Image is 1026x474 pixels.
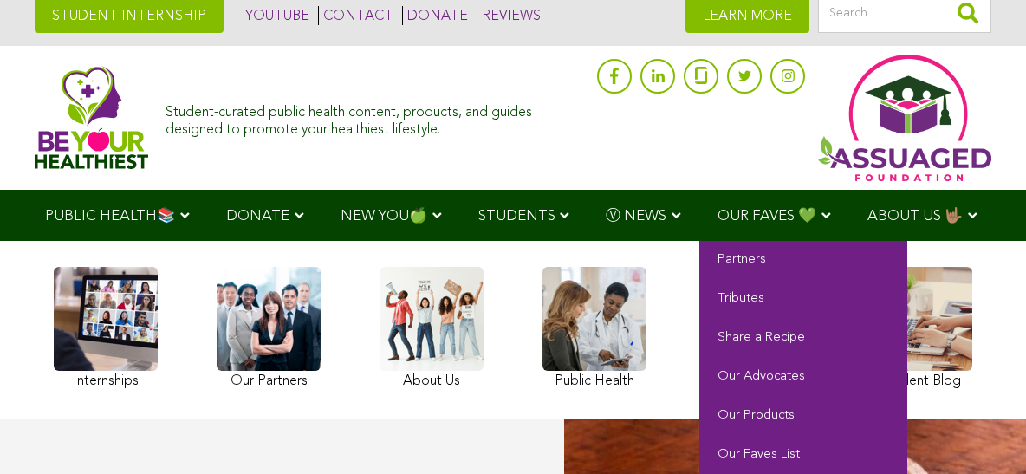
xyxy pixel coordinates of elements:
[477,6,541,25] a: REVIEWS
[818,55,991,181] img: Assuaged App
[695,67,707,84] img: glassdoor
[699,280,907,319] a: Tributes
[241,6,309,25] a: YOUTUBE
[699,358,907,397] a: Our Advocates
[699,397,907,436] a: Our Products
[606,209,666,224] span: Ⓥ NEWS
[226,209,289,224] span: DONATE
[718,209,816,224] span: OUR FAVES 💚
[867,209,963,224] span: ABOUT US 🤟🏽
[478,209,555,224] span: STUDENTS
[35,66,148,170] img: Assuaged
[699,319,907,358] a: Share a Recipe
[318,6,393,25] a: CONTACT
[19,190,1007,241] div: Navigation Menu
[45,209,175,224] span: PUBLIC HEALTH📚
[699,241,907,280] a: Partners
[939,391,1026,474] iframe: Chat Widget
[166,96,588,138] div: Student-curated public health content, products, and guides designed to promote your healthiest l...
[341,209,427,224] span: NEW YOU🍏
[402,6,468,25] a: DONATE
